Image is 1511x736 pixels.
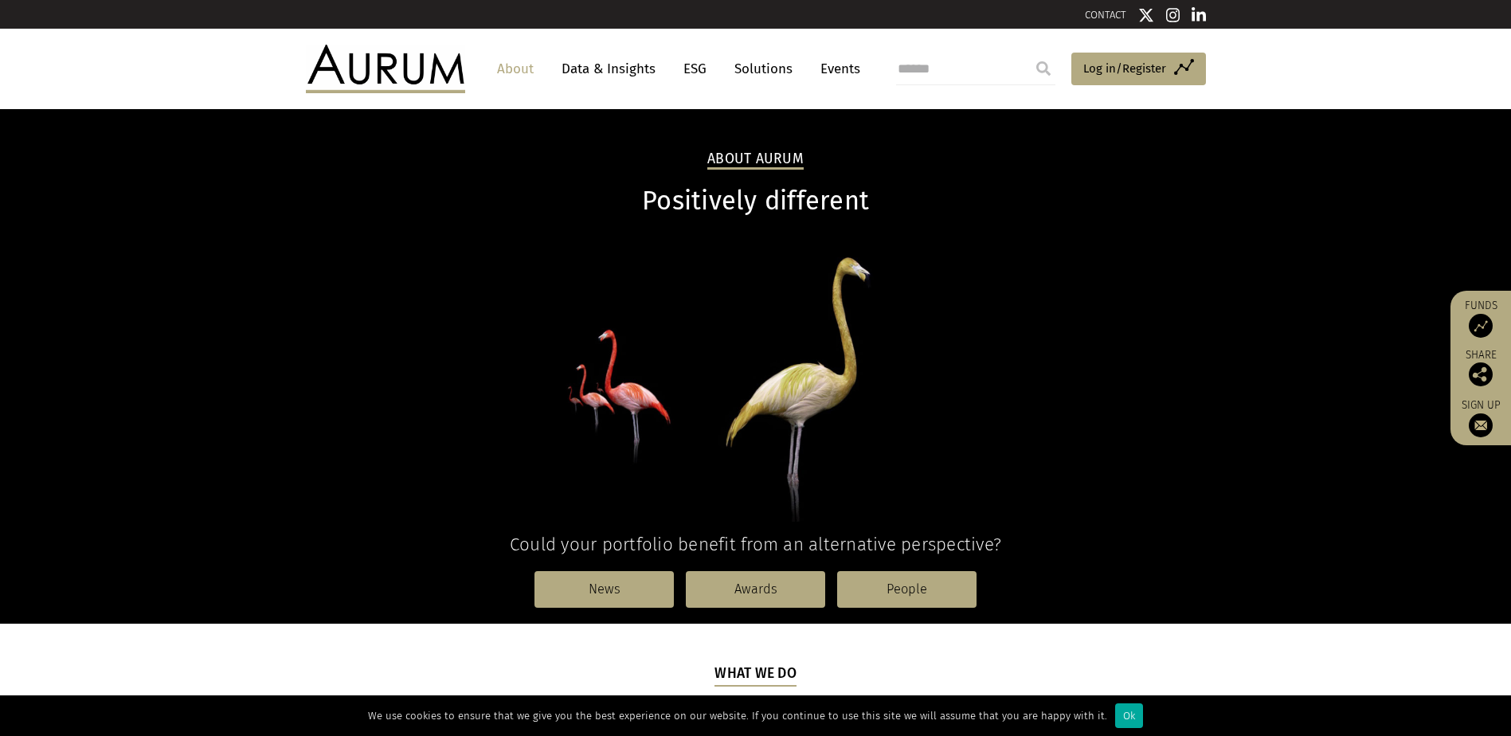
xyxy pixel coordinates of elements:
a: Events [812,54,860,84]
h5: What we do [714,664,797,686]
a: People [837,571,977,608]
a: About [489,54,542,84]
a: Data & Insights [554,54,664,84]
a: News [534,571,674,608]
img: Access Funds [1469,314,1493,338]
h1: Positively different [306,186,1206,217]
a: Solutions [726,54,801,84]
h4: Could your portfolio benefit from an alternative perspective? [306,534,1206,555]
h2: About Aurum [707,151,804,170]
a: Funds [1458,299,1503,338]
a: CONTACT [1085,9,1126,21]
img: Twitter icon [1138,7,1154,23]
img: Instagram icon [1166,7,1180,23]
img: Sign up to our newsletter [1469,413,1493,437]
img: Aurum [306,45,465,92]
img: Linkedin icon [1192,7,1206,23]
a: Log in/Register [1071,53,1206,86]
img: Share this post [1469,362,1493,386]
a: Sign up [1458,398,1503,437]
a: Awards [686,571,825,608]
span: Log in/Register [1083,59,1166,78]
input: Submit [1028,53,1059,84]
div: Ok [1115,703,1143,728]
a: ESG [675,54,714,84]
div: Share [1458,350,1503,386]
